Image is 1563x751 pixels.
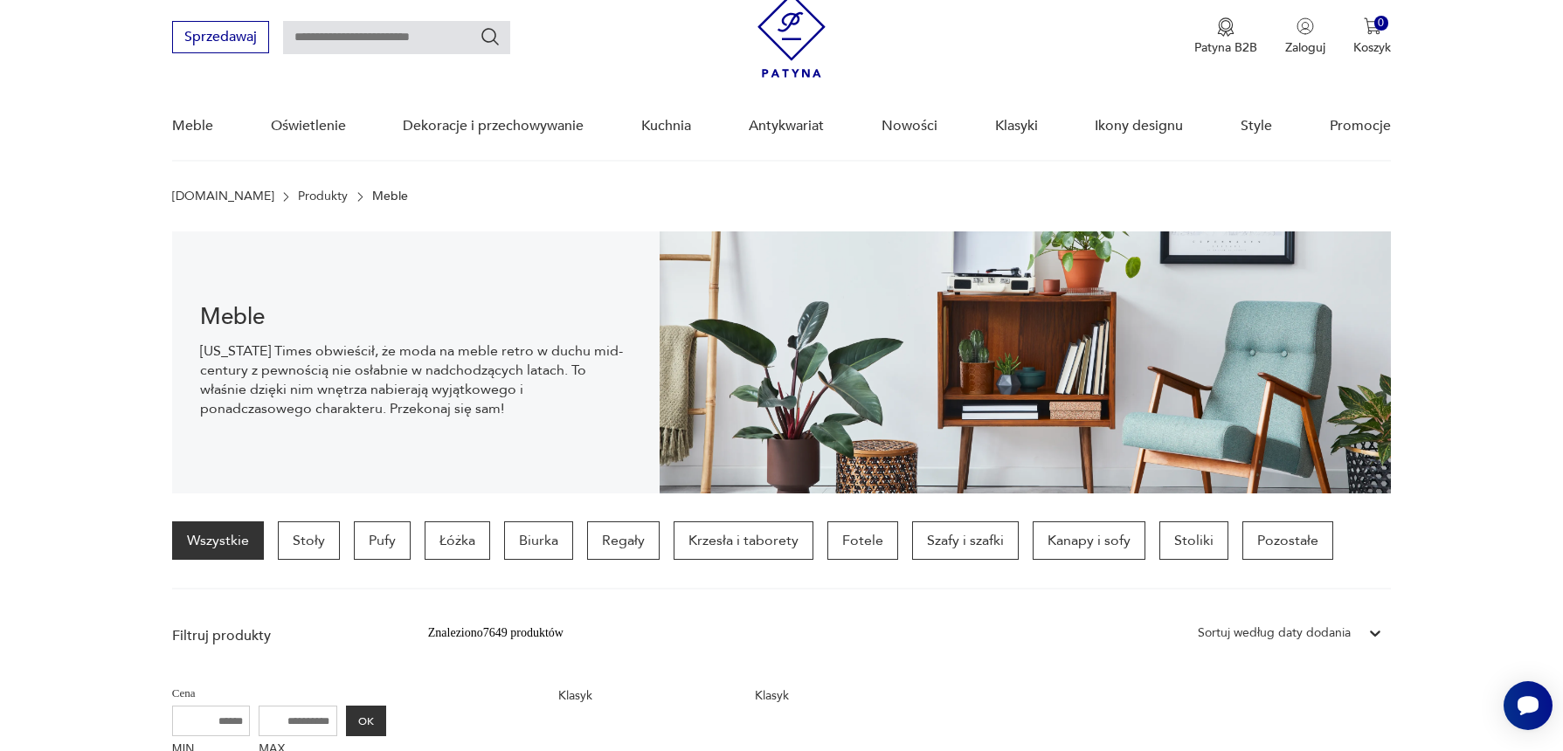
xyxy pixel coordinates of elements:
a: Fotele [827,521,898,560]
a: Klasyki [995,93,1038,160]
img: Ikona koszyka [1364,17,1381,35]
div: Sortuj według daty dodania [1198,624,1351,643]
button: OK [346,706,386,736]
a: Łóżka [425,521,490,560]
img: Ikonka użytkownika [1297,17,1314,35]
h1: Meble [200,307,632,327]
p: Koszyk [1353,39,1391,56]
div: Znaleziono 7649 produktów [428,624,564,643]
a: Stoły [278,521,340,560]
p: [US_STATE] Times obwieścił, że moda na meble retro w duchu mid-century z pewnością nie osłabnie w... [200,341,632,418]
a: Sprzedawaj [172,32,269,45]
p: Patyna B2B [1194,39,1257,56]
a: Promocje [1330,93,1391,160]
a: Stoliki [1159,521,1228,560]
div: 0 [1374,16,1389,31]
a: Nowości [882,93,937,160]
a: Regały [587,521,660,560]
a: Kanapy i sofy [1033,521,1145,560]
a: Pufy [354,521,411,560]
a: Ikony designu [1095,93,1183,160]
a: Style [1241,93,1272,160]
button: Sprzedawaj [172,21,269,53]
a: Ikona medaluPatyna B2B [1194,17,1257,56]
a: Oświetlenie [271,93,346,160]
a: Szafy i szafki [912,521,1019,560]
p: Filtruj produkty [172,626,386,645]
a: Antykwariat [749,93,824,160]
a: Krzesła i taborety [674,521,813,560]
a: Kuchnia [641,93,691,160]
img: Meble [660,231,1391,493]
a: Pozostałe [1242,521,1333,560]
a: Dekoracje i przechowywanie [403,93,584,160]
button: Szukaj [480,26,501,47]
iframe: Smartsupp widget button [1504,681,1553,730]
button: 0Koszyk [1353,17,1391,56]
a: Meble [172,93,213,160]
button: Patyna B2B [1194,17,1257,56]
button: Zaloguj [1285,17,1325,56]
a: [DOMAIN_NAME] [172,189,274,203]
p: Cena [172,684,386,703]
img: Ikona medalu [1217,17,1234,37]
a: Produkty [298,189,348,203]
p: Meble [372,189,408,203]
a: Biurka [504,521,573,560]
a: Wszystkie [172,521,264,560]
p: Zaloguj [1285,39,1325,56]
